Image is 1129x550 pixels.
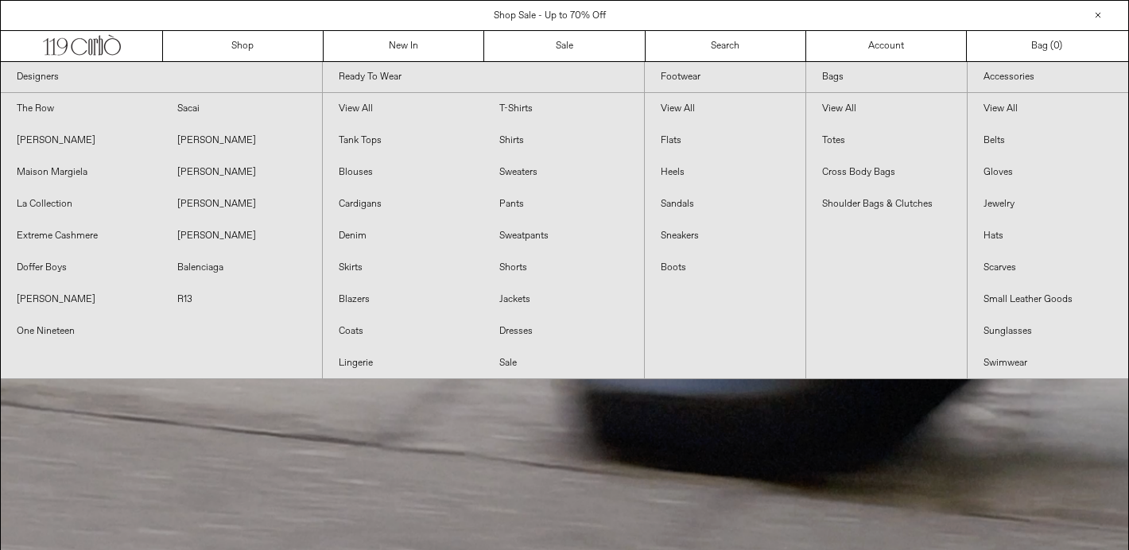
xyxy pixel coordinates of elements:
a: Small Leather Goods [968,284,1128,316]
a: Cross Body Bags [806,157,967,188]
span: ) [1053,39,1062,53]
a: Sale [484,31,645,61]
a: [PERSON_NAME] [1,284,161,316]
a: Sunglasses [968,316,1128,347]
a: Heels [645,157,805,188]
a: New In [324,31,484,61]
a: Ready To Wear [323,62,644,93]
a: Account [806,31,967,61]
a: Sandals [645,188,805,220]
a: Scarves [968,252,1128,284]
a: One Nineteen [1,316,161,347]
a: View All [806,93,967,125]
a: The Row [1,93,161,125]
a: Shirts [483,125,644,157]
a: Cardigans [323,188,483,220]
a: Shop Sale - Up to 70% Off [494,10,606,22]
a: Totes [806,125,967,157]
a: Boots [645,252,805,284]
a: Doffer Boys [1,252,161,284]
a: R13 [161,284,322,316]
a: Flats [645,125,805,157]
a: Sale [483,347,644,379]
a: Skirts [323,252,483,284]
span: 0 [1053,40,1059,52]
a: Hats [968,220,1128,252]
a: Jewelry [968,188,1128,220]
a: Jackets [483,284,644,316]
a: Denim [323,220,483,252]
a: [PERSON_NAME] [161,125,322,157]
a: Maison Margiela [1,157,161,188]
a: [PERSON_NAME] [161,188,322,220]
a: Lingerie [323,347,483,379]
a: Balenciaga [161,252,322,284]
a: La Collection [1,188,161,220]
a: Shoulder Bags & Clutches [806,188,967,220]
a: Belts [968,125,1128,157]
a: View All [968,93,1128,125]
a: Coats [323,316,483,347]
a: Sneakers [645,220,805,252]
a: Sweaters [483,157,644,188]
a: [PERSON_NAME] [161,220,322,252]
a: Swimwear [968,347,1128,379]
a: Bag () [967,31,1127,61]
a: Dresses [483,316,644,347]
a: Pants [483,188,644,220]
a: Search [646,31,806,61]
a: Footwear [645,62,805,93]
a: Sweatpants [483,220,644,252]
a: Extreme Cashmere [1,220,161,252]
a: View All [323,93,483,125]
a: Blouses [323,157,483,188]
a: Tank Tops [323,125,483,157]
a: Designers [1,62,322,93]
a: Sacai [161,93,322,125]
a: Accessories [968,62,1128,93]
a: [PERSON_NAME] [1,125,161,157]
a: T-Shirts [483,93,644,125]
a: View All [645,93,805,125]
a: Blazers [323,284,483,316]
a: Bags [806,62,967,93]
a: Shop [163,31,324,61]
a: Gloves [968,157,1128,188]
a: [PERSON_NAME] [161,157,322,188]
a: Shorts [483,252,644,284]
